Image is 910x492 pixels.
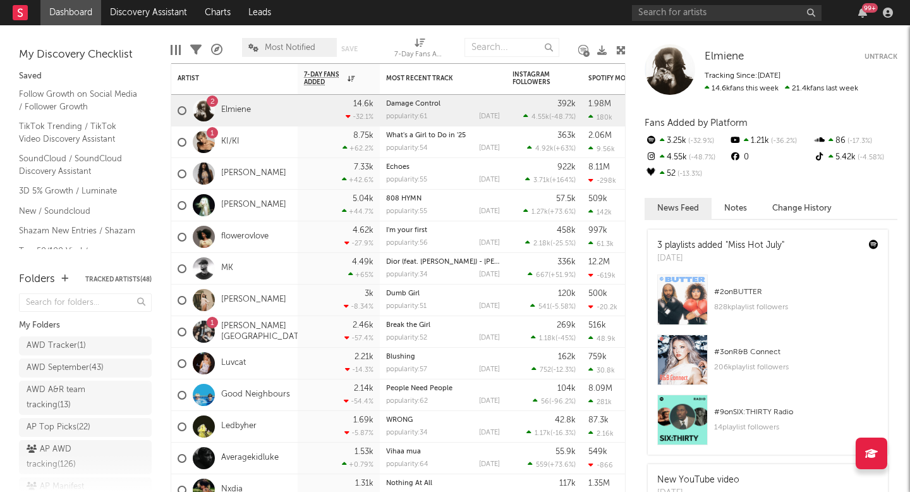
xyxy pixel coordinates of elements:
div: 269k [557,321,576,329]
div: ( ) [523,113,576,121]
div: 3.25k [645,133,729,149]
div: 52 [645,166,729,182]
a: [PERSON_NAME] [221,200,286,211]
div: 1.21k [729,133,813,149]
a: Elmiene [221,105,251,116]
div: # 2 on BUTTER [714,285,878,300]
div: AWD September ( 43 ) [27,360,104,376]
span: +164 % [552,177,574,184]
button: Notes [712,198,760,219]
div: 87.3k [588,416,609,424]
span: -36.2 % [769,138,797,145]
a: AWD September(43) [19,359,152,378]
div: 2.14k [354,384,373,393]
div: 86 [813,133,897,149]
div: 55.9k [555,448,576,456]
div: People Need People [386,385,500,392]
a: Blushing [386,354,415,360]
a: #2onBUTTER828kplaylist followers [648,274,888,335]
div: What's a Girl to Do in '25 [386,132,500,139]
div: 117k [559,479,576,488]
div: 922k [557,163,576,171]
div: AWD A&R team tracking ( 13 ) [27,383,116,413]
div: 1.31k [355,479,373,488]
div: [DATE] [657,252,784,265]
span: 4.92k [535,145,554,152]
a: Ledbyher [221,421,257,432]
div: 162k [558,353,576,361]
span: 21.4k fans last week [705,85,858,92]
div: 8.09M [588,384,612,393]
div: popularity: 61 [386,113,427,120]
a: MK [221,263,233,274]
div: [DATE] [479,240,500,247]
a: People Need People [386,385,452,392]
span: -48.7 % [687,154,715,161]
div: Dior (feat. Chrystal) - Félix Remix [386,259,500,266]
div: 1.53k [355,448,373,456]
div: -32.1 % [346,113,373,121]
div: 14.6k [353,100,373,108]
button: Tracked Artists(48) [85,276,152,283]
div: 392k [557,100,576,108]
div: ( ) [528,460,576,469]
div: popularity: 34 [386,271,428,278]
div: [DATE] [479,398,500,405]
div: [DATE] [479,461,500,468]
a: [PERSON_NAME] [221,295,286,305]
span: 56 [541,398,549,405]
div: Nothing At All [386,480,500,487]
span: 14.6k fans this week [705,85,779,92]
div: 57.5k [556,195,576,203]
span: 667 [536,272,549,279]
div: popularity: 51 [386,303,427,310]
div: ( ) [531,334,576,342]
a: Break the Girl [386,322,430,329]
div: popularity: 56 [386,240,428,247]
a: "Miss Hot July" [725,241,784,250]
div: popularity: 52 [386,335,427,341]
span: -4.58 % [856,154,884,161]
a: SoundCloud / SoundCloud Discovery Assistant [19,152,139,178]
div: 828k playlist followers [714,300,878,315]
a: #3onR&B Connect206kplaylist followers [648,335,888,395]
div: 4.55k [645,149,729,166]
div: Damage Control [386,101,500,108]
span: -16.3 % [552,430,574,437]
div: [DATE] [479,271,500,278]
a: #9onSIX:THIRTY Radio14playlist followers [648,395,888,455]
input: Search for folders... [19,293,152,312]
div: [DATE] [479,113,500,120]
a: Averagekidluke [221,453,279,464]
div: -5.87 % [344,429,373,437]
a: flowerovlove [221,231,269,242]
div: 1.35M [588,479,610,488]
span: 7-Day Fans Added [304,71,344,86]
span: +73.6 % [550,209,574,216]
div: # 9 on SIX:THIRTY Radio [714,405,878,420]
div: Blushing [386,354,500,360]
div: popularity: 55 [386,176,427,183]
div: popularity: 55 [386,208,427,215]
div: 8.11M [588,163,610,171]
a: Top 50/100 Viral / Spotify/Apple Discovery Assistant [19,244,139,283]
span: +51.9 % [550,272,574,279]
div: [DATE] [479,303,500,310]
span: Elmiene [705,51,744,62]
span: Most Notified [265,44,315,52]
div: [DATE] [479,176,500,183]
div: -27.9 % [344,239,373,247]
a: 3D 5% Growth / Luminate [19,184,139,198]
a: Elmiene [705,51,744,63]
div: 104k [557,384,576,393]
div: 1.98M [588,100,611,108]
div: popularity: 57 [386,366,427,373]
div: 99 + [862,3,878,13]
div: [DATE] [479,145,500,152]
div: popularity: 34 [386,429,428,436]
div: 336k [557,258,576,266]
a: I'm your first [386,227,427,234]
a: Shazam New Entries / Shazam [19,224,139,238]
div: 120k [558,290,576,298]
div: -14.3 % [345,366,373,374]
